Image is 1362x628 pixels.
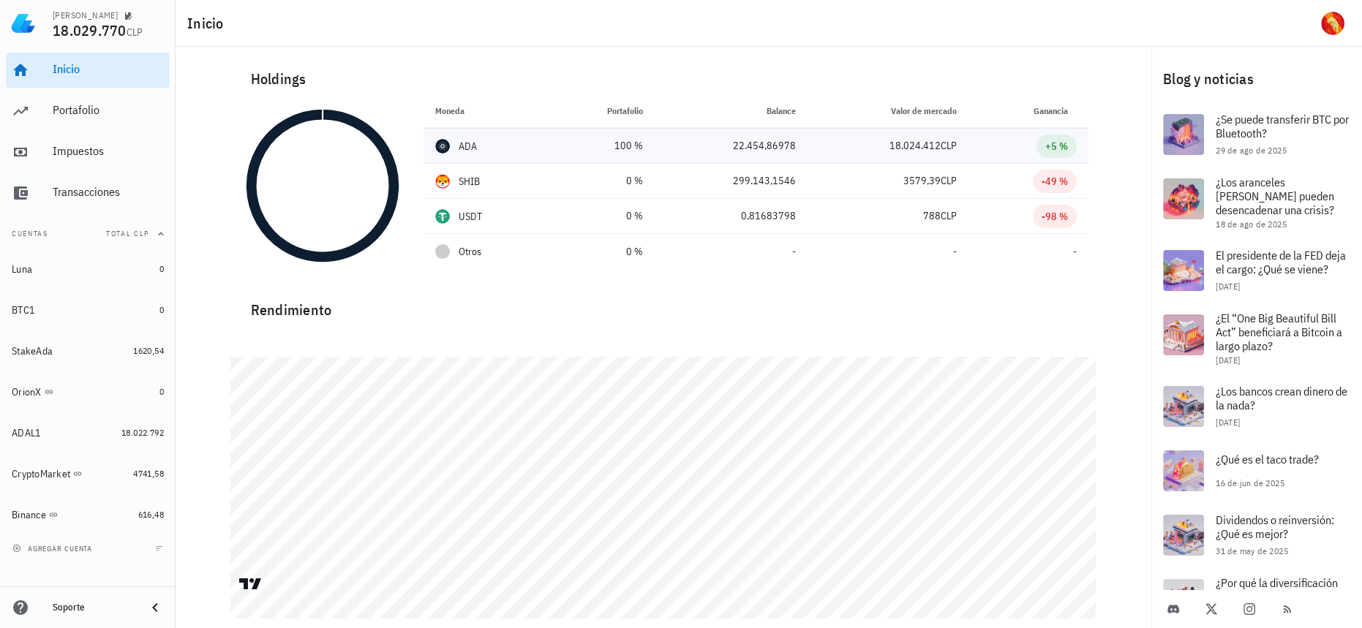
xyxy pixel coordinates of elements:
span: CLP [941,209,957,222]
a: Inicio [6,53,170,88]
span: [DATE] [1216,417,1240,428]
div: ADA-icon [435,139,450,154]
div: SHIB [459,174,481,189]
a: ¿Los bancos crean dinero de la nada? [DATE] [1151,374,1362,439]
span: 788 [923,209,941,222]
th: Balance [655,94,808,129]
div: StakeAda [12,345,53,357]
span: 29 de ago de 2025 [1216,145,1287,156]
div: USDT [459,209,483,224]
span: ¿Se puede transferir BTC por Bluetooth? [1216,112,1349,140]
span: ¿Los bancos crean dinero de la nada? [1216,384,1347,412]
div: Portafolio [53,103,164,117]
div: 0 % [561,244,643,260]
span: ¿Los aranceles [PERSON_NAME] pueden desencadenar una crisis? [1216,175,1334,217]
a: Charting by TradingView [238,577,263,591]
a: ¿Los aranceles [PERSON_NAME] pueden desencadenar una crisis? 18 de ago de 2025 [1151,167,1362,238]
a: Dividendos o reinversión: ¿Qué es mejor? 31 de may de 2025 [1151,503,1362,567]
span: 18.022.792 [121,427,164,438]
div: 299.143,1546 [666,173,796,189]
h1: Inicio [187,12,230,35]
span: - [953,245,957,258]
div: Binance [12,509,46,521]
span: 18.024.412 [889,139,941,152]
span: CLP [127,26,143,39]
div: ADA [459,139,478,154]
a: ADAL1 18.022.792 [6,415,170,450]
span: agregar cuenta [15,544,92,553]
a: Luna 0 [6,251,170,287]
div: Blog y noticias [1151,56,1362,102]
span: Dividendos o reinversión: ¿Qué es mejor? [1216,512,1334,541]
div: CryptoMarket [12,468,70,480]
div: 0,81683798 [666,208,796,224]
th: Moneda [424,94,549,129]
span: CLP [941,139,957,152]
span: 4741,58 [133,468,164,479]
div: +5 % [1045,139,1068,154]
div: ADAL1 [12,427,41,439]
div: -98 % [1042,209,1068,224]
span: [DATE] [1216,355,1240,366]
div: -49 % [1042,174,1068,189]
span: 0 [159,263,164,274]
div: USDT-icon [435,209,450,224]
a: StakeAda 1620,54 [6,333,170,368]
div: Transacciones [53,185,164,199]
div: [PERSON_NAME] [53,10,118,21]
span: ¿Qué es el taco trade? [1216,452,1319,466]
span: Ganancia [1034,105,1077,116]
span: 18.029.770 [53,20,127,40]
span: 16 de jun de 2025 [1216,477,1284,488]
div: Holdings [239,56,1088,102]
span: ¿El “One Big Beautiful Bill Act” beneficiará a Bitcoin a largo plazo? [1216,311,1342,353]
span: 31 de may de 2025 [1216,545,1288,556]
a: ¿Se puede transferir BTC por Bluetooth? 29 de ago de 2025 [1151,102,1362,167]
div: 100 % [561,138,643,154]
div: Inicio [53,62,164,76]
button: CuentasTotal CLP [6,216,170,251]
span: - [1073,245,1077,258]
span: 1620,54 [133,345,164,356]
div: 0 % [561,208,643,224]
a: Impuestos [6,135,170,170]
span: 616,48 [138,509,164,520]
span: - [792,245,796,258]
span: 0 [159,304,164,315]
a: CryptoMarket 4741,58 [6,456,170,491]
div: 22.454,86978 [666,138,796,154]
div: 0 % [561,173,643,189]
div: Rendimiento [239,287,1088,322]
span: CLP [941,174,957,187]
div: Soporte [53,602,135,613]
span: 18 de ago de 2025 [1216,219,1287,230]
div: OrionX [12,386,42,398]
span: El presidente de la FED deja el cargo: ¿Qué se viene? [1216,248,1346,276]
span: 3579,39 [903,174,941,187]
a: ¿Qué es el taco trade? 16 de jun de 2025 [1151,439,1362,503]
div: avatar [1321,12,1344,35]
a: Portafolio [6,94,170,129]
th: Valor de mercado [808,94,968,129]
span: Otros [459,244,481,260]
span: Total CLP [106,229,149,238]
a: Transacciones [6,175,170,211]
img: LedgiFi [12,12,35,35]
a: Binance 616,48 [6,497,170,532]
div: Luna [12,263,32,276]
div: BTC1 [12,304,35,317]
button: agregar cuenta [9,541,99,556]
div: Impuestos [53,144,164,158]
a: ¿El “One Big Beautiful Bill Act” beneficiará a Bitcoin a largo plazo? [DATE] [1151,303,1362,374]
div: SHIB-icon [435,174,450,189]
th: Portafolio [549,94,655,129]
a: BTC1 0 [6,292,170,328]
a: El presidente de la FED deja el cargo: ¿Qué se viene? [DATE] [1151,238,1362,303]
span: 0 [159,386,164,397]
a: OrionX 0 [6,374,170,409]
span: [DATE] [1216,281,1240,292]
